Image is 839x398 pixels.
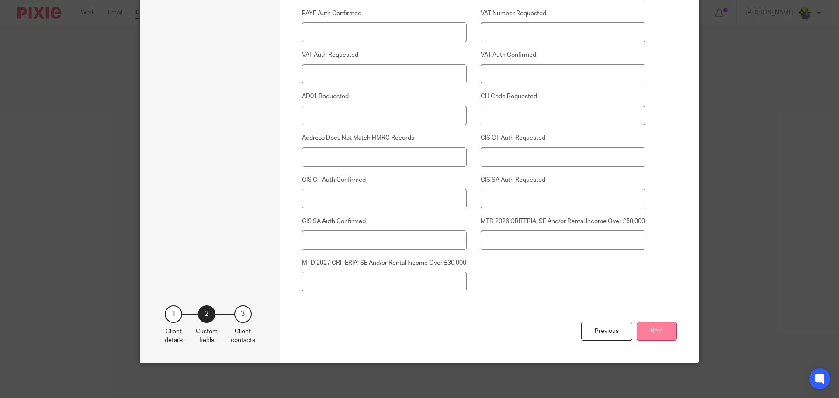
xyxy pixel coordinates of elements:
label: AD01 Requested [302,92,467,101]
label: CH Code Requested [481,92,646,101]
p: Client contacts [231,327,255,345]
label: PAYE Auth Confirmed [302,9,467,18]
button: Next [637,322,677,341]
label: VAT Auth Confirmed [481,51,646,59]
div: 2 [198,305,215,323]
label: CIS SA Auth Confirmed [302,217,467,226]
label: MTD 2026 CRITERIA; SE And/or Rental Income Over £50,000 [481,217,646,226]
label: MTD 2027 CRITERIA; SE And/or Rental Income Over £30,000 [302,259,467,267]
label: VAT Number Requested [481,9,646,18]
label: CIS CT Auth Confirmed [302,176,467,184]
p: Custom fields [196,327,218,345]
div: 1 [165,305,182,323]
label: CIS SA Auth Requested [481,176,646,184]
div: 3 [234,305,252,323]
div: Previous [581,322,632,341]
p: Client details [165,327,183,345]
label: CIS CT Auth Requested [481,134,646,142]
label: VAT Auth Requested [302,51,467,59]
label: Address Does Not Match HMRC Records [302,134,467,142]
